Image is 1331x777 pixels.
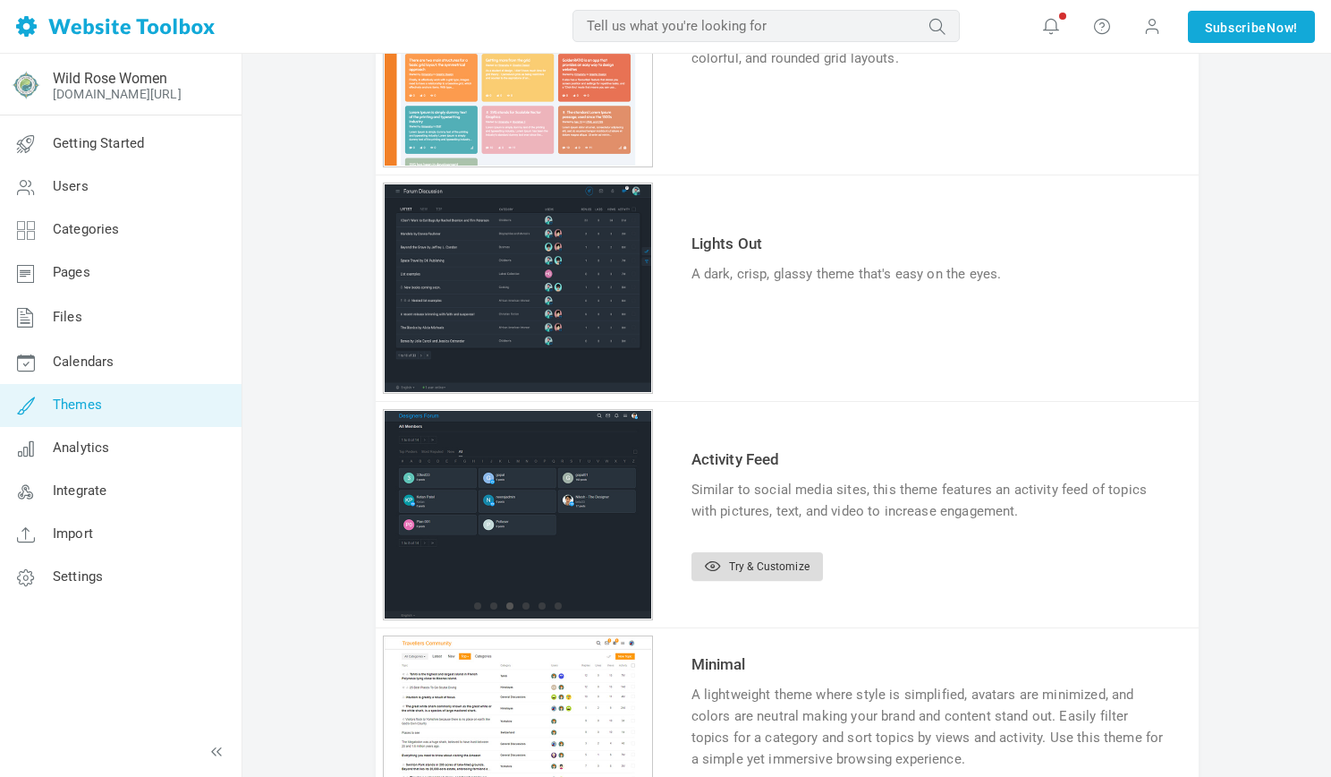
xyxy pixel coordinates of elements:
[53,178,89,194] span: Users
[474,602,481,610] button: 1 of 2
[53,70,167,87] a: Wild Rose Women
[1267,18,1298,38] span: Now!
[53,440,109,456] span: Analytics
[691,552,823,581] a: Try & Customize
[53,397,102,413] span: Themes
[12,71,40,99] img: favicon.ico
[522,602,530,610] button: 4 of 2
[53,525,93,542] span: Import
[53,568,103,585] span: Settings
[1188,11,1315,43] a: SubscribeNow!
[385,380,651,396] a: Preview theme
[691,450,780,468] a: Activity Feed
[506,602,513,610] button: 3 of 2
[53,309,82,325] span: Files
[53,221,120,237] span: Categories
[385,184,651,392] img: lightsout_thumb.jpg
[385,153,651,169] a: Preview theme
[53,264,90,280] span: Pages
[691,655,746,673] a: Minimal
[538,602,546,610] button: 5 of 2
[691,479,1167,522] div: Similar to social media sites, this theme features an activity feed of topics with pictures, text...
[490,602,497,610] button: 2 of 2
[53,354,114,370] span: Calendars
[53,135,144,151] span: Getting Started
[691,235,763,252] a: Lights Out
[691,684,1167,770] div: A lightweight theme where style is simplified, avatars are minimized, and colors are neutral maki...
[572,10,960,42] input: Tell us what you're looking for
[555,602,562,610] button: 6 of 2
[53,87,182,101] a: [DOMAIN_NAME][URL]
[691,263,1167,285] div: A dark, crisp, glassy theme that's easy on the eyes.
[53,482,106,499] span: Integrate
